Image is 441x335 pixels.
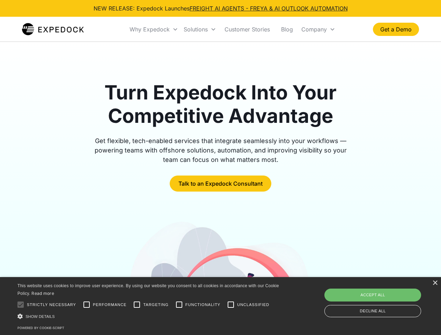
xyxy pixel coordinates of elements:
[22,22,84,36] a: home
[130,26,170,33] div: Why Expedock
[87,81,355,128] h1: Turn Expedock Into Your Competitive Advantage
[325,260,441,335] iframe: Chat Widget
[237,302,269,308] span: Unclassified
[190,5,348,12] a: FREIGHT AI AGENTS - FREYA & AI OUTLOOK AUTOMATION
[17,283,279,296] span: This website uses cookies to improve user experience. By using our website you consent to all coo...
[301,26,327,33] div: Company
[219,17,275,41] a: Customer Stories
[94,4,348,13] div: NEW RELEASE: Expedock Launches
[27,302,76,308] span: Strictly necessary
[170,176,271,192] a: Talk to an Expedock Consultant
[143,302,168,308] span: Targeting
[31,291,54,296] a: Read more
[17,326,64,330] a: Powered by cookie-script
[17,313,281,320] div: Show details
[127,17,181,41] div: Why Expedock
[185,302,220,308] span: Functionality
[373,23,419,36] a: Get a Demo
[25,314,55,319] span: Show details
[22,22,84,36] img: Expedock Logo
[93,302,127,308] span: Performance
[181,17,219,41] div: Solutions
[87,136,355,164] div: Get flexible, tech-enabled services that integrate seamlessly into your workflows — powering team...
[275,17,299,41] a: Blog
[184,26,208,33] div: Solutions
[299,17,338,41] div: Company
